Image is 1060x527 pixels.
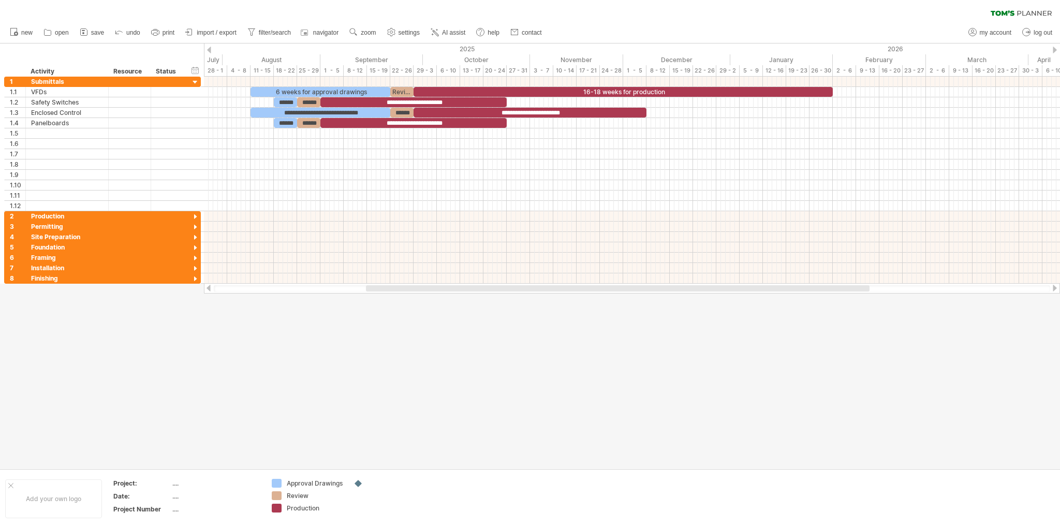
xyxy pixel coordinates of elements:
div: 16 - 20 [973,65,996,76]
span: zoom [361,29,376,36]
span: open [55,29,69,36]
a: help [474,26,503,39]
span: import / export [197,29,237,36]
div: Date: [113,492,170,501]
div: 5 - 9 [740,65,763,76]
div: 26 - 30 [809,65,833,76]
div: 19 - 23 [786,65,809,76]
div: Add your own logo [5,479,102,518]
div: November 2025 [530,54,623,65]
div: March 2026 [926,54,1028,65]
div: Permitting [31,222,103,231]
div: Submittals [31,77,103,86]
div: 1.9 [10,170,25,180]
div: Finishing [31,273,103,283]
div: 1.10 [10,180,25,190]
div: VFDs [31,87,103,97]
div: Safety Switches [31,97,103,107]
a: print [149,26,178,39]
div: 4 [10,232,25,242]
div: 1.11 [10,191,25,200]
div: 12 - 16 [763,65,786,76]
div: 4 - 8 [227,65,251,76]
div: 1 - 5 [623,65,646,76]
div: 29 - 2 [716,65,740,76]
div: Production [31,211,103,221]
div: Installation [31,263,103,273]
span: log out [1034,29,1052,36]
a: navigator [299,26,342,39]
div: 1.4 [10,118,25,128]
div: 9 - 13 [856,65,879,76]
div: 22 - 26 [693,65,716,76]
div: Framing [31,253,103,262]
a: save [77,26,107,39]
div: 1.5 [10,128,25,138]
span: settings [399,29,420,36]
div: 20 - 24 [483,65,507,76]
div: 6 - 10 [437,65,460,76]
div: Foundation [31,242,103,252]
span: filter/search [259,29,291,36]
div: Resource [113,66,145,77]
a: log out [1020,26,1055,39]
div: 16 - 20 [879,65,903,76]
div: 10 - 14 [553,65,577,76]
a: AI assist [428,26,468,39]
div: Site Preparation [31,232,103,242]
div: August 2025 [223,54,320,65]
div: 25 - 29 [297,65,320,76]
div: 16-18 weeks for production [414,87,833,97]
a: new [7,26,36,39]
div: October 2025 [423,54,530,65]
div: 1.12 [10,201,25,211]
div: 3 [10,222,25,231]
div: Project: [113,479,170,488]
div: 13 - 17 [460,65,483,76]
div: 1.7 [10,149,25,159]
div: 1.2 [10,97,25,107]
div: 8 - 12 [646,65,670,76]
span: undo [126,29,140,36]
div: 2 [10,211,25,221]
div: 24 - 28 [600,65,623,76]
div: 15 - 19 [367,65,390,76]
div: December 2025 [623,54,730,65]
div: 6 [10,253,25,262]
div: September 2025 [320,54,423,65]
span: help [488,29,499,36]
a: filter/search [245,26,294,39]
div: 5 [10,242,25,252]
span: AI assist [442,29,465,36]
div: 1 [10,77,25,86]
div: January 2026 [730,54,833,65]
span: print [163,29,174,36]
a: zoom [347,26,379,39]
div: 1 - 5 [320,65,344,76]
div: Enclosed Control [31,108,103,118]
div: 3 - 7 [530,65,553,76]
div: Approval Drawings [287,479,343,488]
a: contact [508,26,545,39]
div: 30 - 3 [1019,65,1042,76]
div: Review [390,87,414,97]
div: 11 - 15 [251,65,274,76]
div: 27 - 31 [507,65,530,76]
a: undo [112,26,143,39]
a: import / export [183,26,240,39]
span: contact [522,29,542,36]
div: .... [172,479,259,488]
div: 23 - 27 [903,65,926,76]
div: 28 - 1 [204,65,227,76]
div: Production [287,504,343,513]
a: settings [385,26,423,39]
div: 1.8 [10,159,25,169]
div: .... [172,492,259,501]
div: 1.1 [10,87,25,97]
div: 8 - 12 [344,65,367,76]
a: my account [966,26,1014,39]
div: 8 [10,273,25,283]
div: February 2026 [833,54,926,65]
div: Project Number [113,505,170,514]
div: 2 - 6 [926,65,949,76]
